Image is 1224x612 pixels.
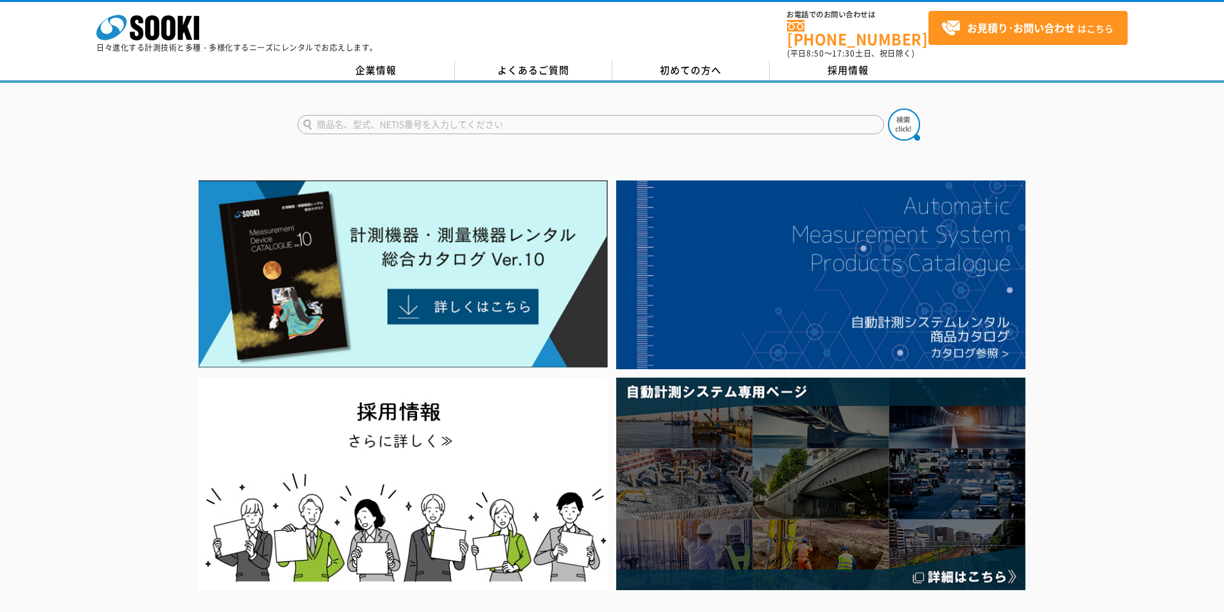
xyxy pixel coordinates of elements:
[928,11,1128,45] a: お見積り･お問い合わせはこちら
[941,19,1113,38] span: はこちら
[967,20,1075,35] strong: お見積り･お問い合わせ
[832,48,855,59] span: 17:30
[806,48,824,59] span: 8:50
[616,378,1025,590] img: 自動計測システム専用ページ
[297,61,455,80] a: 企業情報
[199,180,608,368] img: Catalog Ver10
[199,378,608,590] img: SOOKI recruit
[455,61,612,80] a: よくあるご質問
[297,115,884,134] input: 商品名、型式、NETIS番号を入力してください
[888,109,920,141] img: btn_search.png
[787,11,928,19] span: お電話でのお問い合わせは
[616,180,1025,369] img: 自動計測システムカタログ
[96,44,378,51] p: 日々進化する計測技術と多種・多様化するニーズにレンタルでお応えします。
[660,63,722,77] span: 初めての方へ
[787,20,928,46] a: [PHONE_NUMBER]
[787,48,914,59] span: (平日 ～ 土日、祝日除く)
[770,61,927,80] a: 採用情報
[612,61,770,80] a: 初めての方へ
